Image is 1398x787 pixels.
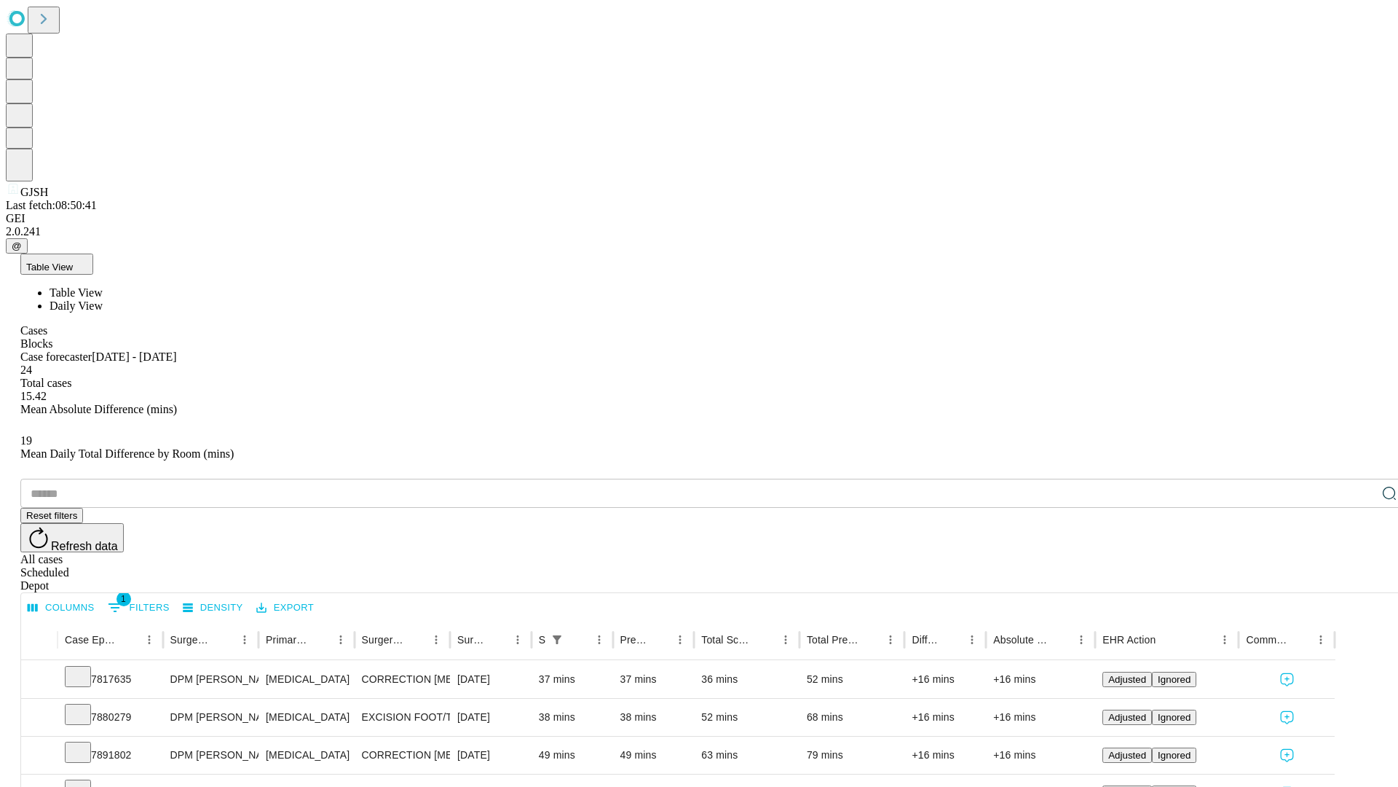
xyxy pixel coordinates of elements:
[701,699,792,736] div: 52 mins
[701,661,792,698] div: 36 mins
[1108,750,1146,761] span: Adjusted
[331,630,351,650] button: Menu
[20,351,92,363] span: Case forecaster
[362,634,404,646] div: Surgery Name
[426,630,446,650] button: Menu
[539,634,545,646] div: Scheduled In Room Duration
[24,597,98,619] button: Select columns
[28,705,50,731] button: Expand
[620,699,687,736] div: 38 mins
[620,634,649,646] div: Predicted In Room Duration
[65,737,156,774] div: 7891802
[880,630,901,650] button: Menu
[139,630,159,650] button: Menu
[912,634,940,646] div: Difference
[6,238,28,254] button: @
[1158,750,1190,761] span: Ignored
[670,630,690,650] button: Menu
[28,667,50,693] button: Expand
[406,630,426,650] button: Sort
[170,661,251,698] div: DPM [PERSON_NAME] [PERSON_NAME]
[362,699,443,736] div: EXCISION FOOT/TOE SUBQ TUMOR, 1.5 CM OR MORE
[6,225,1392,238] div: 2.0.241
[807,661,898,698] div: 52 mins
[310,630,331,650] button: Sort
[941,630,962,650] button: Sort
[179,597,247,619] button: Density
[912,699,979,736] div: +16 mins
[457,661,524,698] div: [DATE]
[539,661,606,698] div: 37 mins
[1051,630,1071,650] button: Sort
[26,262,73,273] span: Table View
[362,661,443,698] div: CORRECTION [MEDICAL_DATA]
[253,597,317,619] button: Export
[1108,712,1146,723] span: Adjusted
[20,390,47,402] span: 15.42
[20,186,48,198] span: GJSH
[234,630,255,650] button: Menu
[457,634,486,646] div: Surgery Date
[266,634,308,646] div: Primary Service
[701,634,754,646] div: Total Scheduled Duration
[214,630,234,650] button: Sort
[6,212,1392,225] div: GEI
[547,630,567,650] div: 1 active filter
[912,661,979,698] div: +16 mins
[620,737,687,774] div: 49 mins
[1152,672,1196,687] button: Ignored
[1102,634,1156,646] div: EHR Action
[20,377,71,389] span: Total cases
[1152,748,1196,763] button: Ignored
[20,364,32,376] span: 24
[1158,674,1190,685] span: Ignored
[6,199,97,211] span: Last fetch: 08:50:41
[701,737,792,774] div: 63 mins
[962,630,982,650] button: Menu
[266,737,347,774] div: [MEDICAL_DATA]
[589,630,609,650] button: Menu
[755,630,775,650] button: Sort
[1102,672,1152,687] button: Adjusted
[1152,710,1196,725] button: Ignored
[508,630,528,650] button: Menu
[65,661,156,698] div: 7817635
[912,737,979,774] div: +16 mins
[50,286,103,299] span: Table View
[1071,630,1091,650] button: Menu
[119,630,139,650] button: Sort
[1158,712,1190,723] span: Ignored
[116,592,131,606] span: 1
[362,737,443,774] div: CORRECTION [MEDICAL_DATA], DISTAL [MEDICAL_DATA] [MEDICAL_DATA]
[20,508,83,523] button: Reset filters
[1311,630,1331,650] button: Menu
[457,737,524,774] div: [DATE]
[993,699,1088,736] div: +16 mins
[569,630,589,650] button: Sort
[775,630,796,650] button: Menu
[993,634,1049,646] div: Absolute Difference
[993,737,1088,774] div: +16 mins
[20,403,177,415] span: Mean Absolute Difference (mins)
[28,743,50,769] button: Expand
[12,240,22,251] span: @
[170,737,251,774] div: DPM [PERSON_NAME] [PERSON_NAME]
[539,737,606,774] div: 49 mins
[860,630,880,650] button: Sort
[266,661,347,698] div: [MEDICAL_DATA]
[1102,748,1152,763] button: Adjusted
[20,434,32,447] span: 19
[993,661,1088,698] div: +16 mins
[104,596,173,619] button: Show filters
[266,699,347,736] div: [MEDICAL_DATA]
[51,540,118,552] span: Refresh data
[65,699,156,736] div: 7880279
[170,634,213,646] div: Surgeon Name
[547,630,567,650] button: Show filters
[457,699,524,736] div: [DATE]
[1108,674,1146,685] span: Adjusted
[20,523,124,552] button: Refresh data
[50,299,103,312] span: Daily View
[649,630,670,650] button: Sort
[1290,630,1311,650] button: Sort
